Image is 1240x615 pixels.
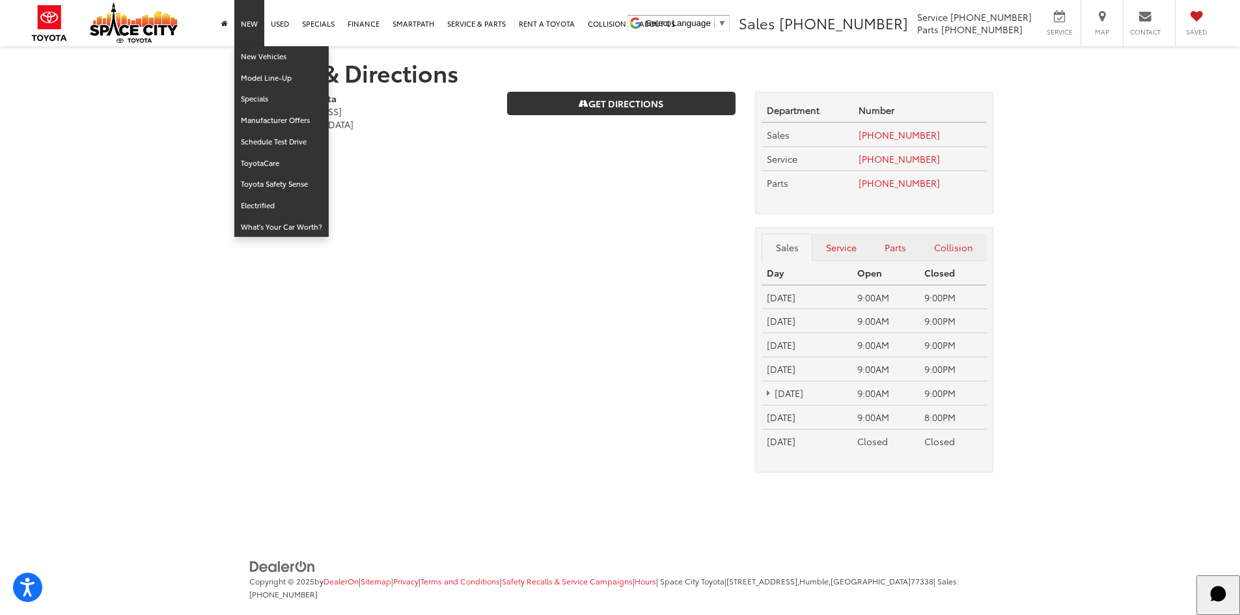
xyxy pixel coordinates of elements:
[391,575,419,586] span: |
[249,560,316,574] img: DealerOn
[656,575,724,586] span: | Space City Toyota
[762,405,852,430] td: [DATE]
[234,110,329,131] a: Manufacturer Offers
[871,234,920,261] a: Parts
[249,588,318,599] span: [PHONE_NUMBER]
[234,46,329,68] a: New Vehicles
[762,430,852,453] td: [DATE]
[234,131,329,153] a: Schedule Test Drive
[234,195,329,217] a: Electrified
[1182,27,1211,36] span: Saved
[767,266,784,279] strong: Day
[919,381,987,405] td: 9:00PM
[917,10,948,23] span: Service
[762,333,852,357] td: [DATE]
[507,92,736,115] a: Get Directions on Google Maps
[633,575,656,586] span: |
[249,575,314,586] span: Copyright © 2025
[646,18,711,28] span: Select Language
[919,430,987,453] td: Closed
[950,10,1032,23] span: [PHONE_NUMBER]
[739,12,775,33] span: Sales
[857,266,882,279] strong: Open
[941,23,1023,36] span: [PHONE_NUMBER]
[1130,27,1161,36] span: Contact
[359,575,391,586] span: |
[917,23,939,36] span: Parts
[767,128,790,141] span: Sales
[234,174,329,195] a: Toyota Safety Sense
[919,405,987,430] td: 8:00PM
[1045,27,1074,36] span: Service
[812,234,871,261] a: Service
[852,333,920,357] td: 9:00AM
[259,154,736,492] iframe: Google Map
[919,309,987,333] td: 9:00PM
[234,89,329,110] a: Specials
[924,266,955,279] strong: Closed
[859,128,940,141] a: [PHONE_NUMBER]
[714,18,715,28] span: ​
[762,234,812,261] a: Sales
[852,309,920,333] td: 9:00AM
[919,333,987,357] td: 9:00PM
[799,575,831,586] span: Humble,
[919,285,987,309] td: 9:00PM
[919,357,987,381] td: 9:00PM
[852,285,920,309] td: 9:00AM
[393,575,419,586] a: Privacy
[767,152,797,165] span: Service
[361,575,391,586] a: Sitemap
[762,381,852,405] td: [DATE]
[779,12,908,33] span: [PHONE_NUMBER]
[249,59,991,85] h1: Hours & Directions
[502,575,633,586] a: Safety Recalls & Service Campaigns, Opens in a new tab
[762,357,852,381] td: [DATE]
[767,176,788,189] span: Parts
[646,18,726,28] a: Select Language​
[234,217,329,238] a: What's Your Car Worth?
[762,309,852,333] td: [DATE]
[718,18,726,28] span: ▼
[234,68,329,89] a: Model Line-Up
[859,152,940,165] a: [PHONE_NUMBER]
[1088,27,1116,36] span: Map
[500,575,633,586] span: |
[249,559,316,572] a: DealerOn
[852,430,920,453] td: Closed
[1202,577,1235,611] svg: Start Chat
[852,357,920,381] td: 9:00AM
[420,575,500,586] a: Terms and Conditions
[314,575,359,586] span: by
[762,98,853,122] th: Department
[762,285,852,309] td: [DATE]
[920,234,987,261] a: Collision
[324,575,359,586] a: DealerOn Home Page
[90,3,178,43] img: Space City Toyota
[635,575,656,586] a: Hours
[853,98,987,122] th: Number
[726,575,799,586] span: [STREET_ADDRESS],
[852,381,920,405] td: 9:00AM
[234,153,329,174] a: ToyotaCare
[831,575,911,586] span: [GEOGRAPHIC_DATA]
[724,575,933,586] span: |
[911,575,933,586] span: 77338
[859,176,940,189] a: [PHONE_NUMBER]
[852,405,920,430] td: 9:00AM
[419,575,500,586] span: |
